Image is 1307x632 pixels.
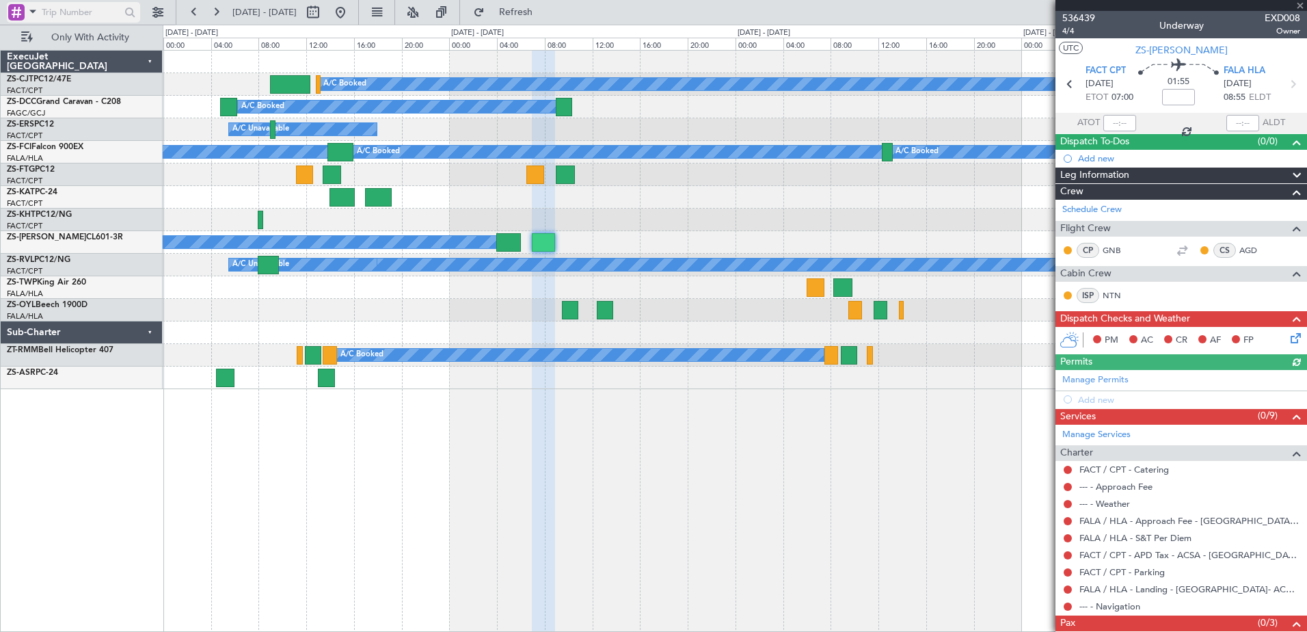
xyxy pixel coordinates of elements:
[1079,566,1165,578] a: FACT / CPT - Parking
[323,74,366,94] div: A/C Booked
[1210,334,1221,347] span: AF
[1077,116,1100,130] span: ATOT
[7,301,36,309] span: ZS-OYL
[7,75,33,83] span: ZS-CJT
[7,346,113,354] a: ZT-RMMBell Helicopter 407
[1086,64,1126,78] span: FACT CPT
[449,38,497,50] div: 00:00
[258,38,306,50] div: 08:00
[36,33,144,42] span: Only With Activity
[1021,38,1069,50] div: 00:00
[1135,43,1228,57] span: ZS-[PERSON_NAME]
[593,38,641,50] div: 12:00
[1239,244,1270,256] a: AGD
[1077,243,1099,258] div: CP
[1159,18,1204,33] div: Underway
[7,369,36,377] span: ZS-ASR
[1079,515,1300,527] a: FALA / HLA - Approach Fee - [GEOGRAPHIC_DATA]- ACC # 1800
[1062,428,1131,442] a: Manage Services
[1060,445,1093,461] span: Charter
[736,38,783,50] div: 00:00
[1079,532,1191,544] a: FALA / HLA - S&T Per Diem
[7,346,38,354] span: ZT-RMM
[1079,549,1300,561] a: FACT / CPT - APD Tax - ACSA - [GEOGRAPHIC_DATA] International FACT / CPT
[165,27,218,39] div: [DATE] - [DATE]
[1060,134,1129,150] span: Dispatch To-Dos
[7,166,55,174] a: ZS-FTGPC12
[7,311,43,321] a: FALA/HLA
[467,1,549,23] button: Refresh
[974,38,1022,50] div: 20:00
[1060,184,1083,200] span: Crew
[1060,168,1129,183] span: Leg Information
[354,38,402,50] div: 16:00
[1060,221,1111,237] span: Flight Crew
[1079,464,1169,475] a: FACT / CPT - Catering
[1059,42,1083,54] button: UTC
[7,233,86,241] span: ZS-[PERSON_NAME]
[1079,498,1130,510] a: --- - Weather
[1086,91,1108,105] span: ETOT
[895,142,939,162] div: A/C Booked
[451,27,504,39] div: [DATE] - [DATE]
[1103,289,1133,302] a: NTN
[1243,334,1254,347] span: FP
[1062,25,1095,37] span: 4/4
[1258,616,1278,630] span: (0/3)
[1111,91,1133,105] span: 07:00
[7,131,42,141] a: FACT/CPT
[1062,203,1122,217] a: Schedule Crew
[7,98,121,106] a: ZS-DCCGrand Caravan - C208
[7,233,123,241] a: ZS-[PERSON_NAME]CL601-3R
[340,345,383,365] div: A/C Booked
[1105,334,1118,347] span: PM
[545,38,593,50] div: 08:00
[1086,77,1114,91] span: [DATE]
[357,142,400,162] div: A/C Booked
[306,38,354,50] div: 12:00
[878,38,926,50] div: 12:00
[1062,11,1095,25] span: 536439
[7,289,43,299] a: FALA/HLA
[1263,116,1285,130] span: ALDT
[1060,266,1111,282] span: Cabin Crew
[7,143,83,151] a: ZS-FCIFalcon 900EX
[232,254,289,275] div: A/C Unavailable
[7,256,34,264] span: ZS-RVL
[640,38,688,50] div: 16:00
[688,38,736,50] div: 20:00
[1079,481,1153,492] a: --- - Approach Fee
[7,278,86,287] a: ZS-TWPKing Air 260
[7,166,35,174] span: ZS-FTG
[7,211,72,219] a: ZS-KHTPC12/NG
[7,221,42,231] a: FACT/CPT
[1213,243,1236,258] div: CS
[1258,134,1278,148] span: (0/0)
[7,176,42,186] a: FACT/CPT
[497,38,545,50] div: 04:00
[42,2,120,23] input: Trip Number
[1060,409,1096,425] span: Services
[7,75,71,83] a: ZS-CJTPC12/47E
[1224,77,1252,91] span: [DATE]
[7,108,45,118] a: FAGC/GCJ
[487,8,545,17] span: Refresh
[1077,288,1099,303] div: ISP
[7,266,42,276] a: FACT/CPT
[211,38,259,50] div: 04:00
[1103,244,1133,256] a: GNB
[7,188,57,196] a: ZS-KATPC-24
[241,96,284,117] div: A/C Booked
[1168,75,1189,89] span: 01:55
[1258,408,1278,423] span: (0/9)
[783,38,831,50] div: 04:00
[1079,583,1300,595] a: FALA / HLA - Landing - [GEOGRAPHIC_DATA]- ACC # 1800
[7,143,31,151] span: ZS-FCI
[7,301,87,309] a: ZS-OYLBeech 1900D
[7,153,43,163] a: FALA/HLA
[15,27,148,49] button: Only With Activity
[1224,91,1245,105] span: 08:55
[926,38,974,50] div: 16:00
[1079,601,1140,612] a: --- - Navigation
[7,98,36,106] span: ZS-DCC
